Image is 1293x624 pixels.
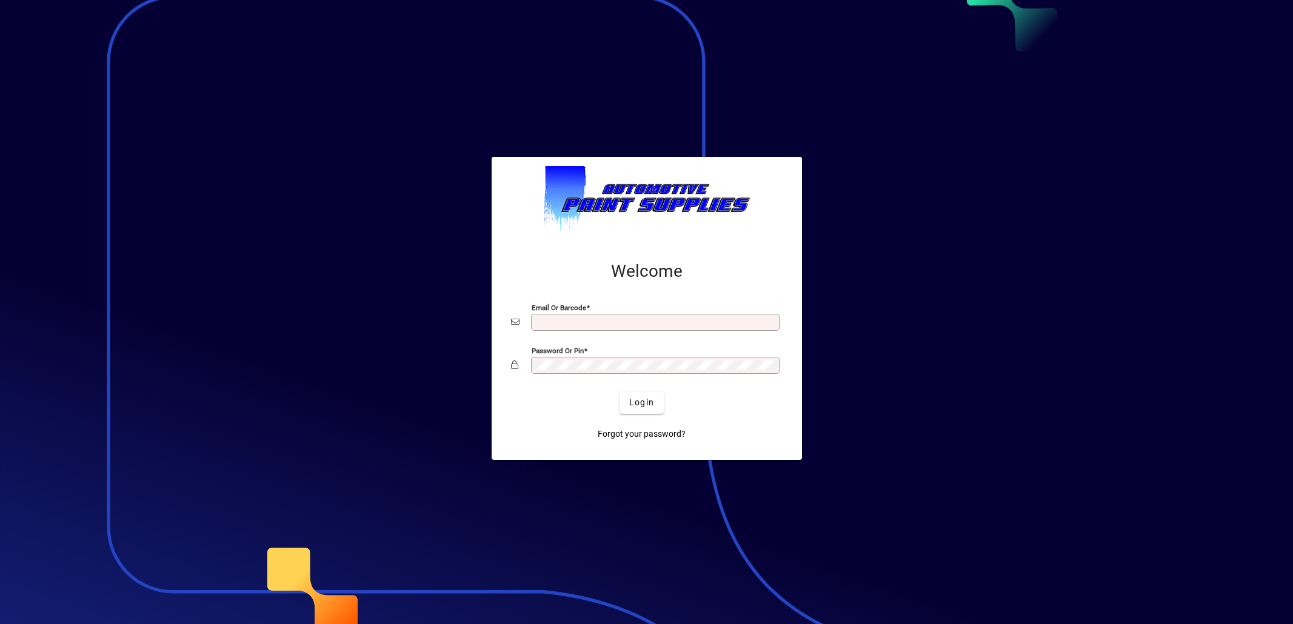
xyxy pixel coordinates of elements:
span: Forgot your password? [598,428,686,440]
mat-label: Email or Barcode [532,303,586,311]
a: Forgot your password? [593,423,690,445]
mat-label: Password or Pin [532,346,584,354]
button: Login [620,392,664,414]
span: Login [629,396,654,409]
h2: Welcome [511,261,783,282]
